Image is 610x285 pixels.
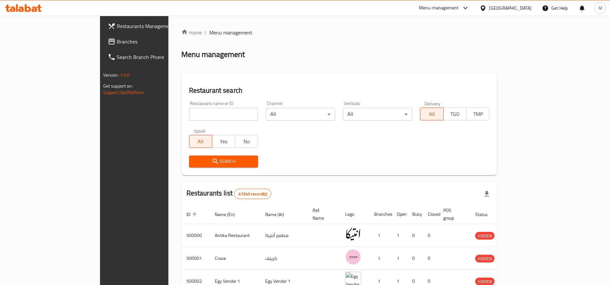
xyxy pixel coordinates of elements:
span: Name (Ar) [265,211,293,218]
span: TMP [469,109,487,119]
a: Restaurants Management [103,18,202,34]
span: 41343 record(s) [235,191,271,197]
nav: breadcrumb [181,29,497,36]
td: Crave [210,247,260,270]
div: All [343,108,412,121]
th: Open [392,204,407,224]
h2: Restaurants list [186,188,272,199]
td: كرييف [260,247,307,270]
td: Antika Restaurant [210,224,260,247]
a: Search Branch Phone [103,49,202,65]
span: ID [186,211,199,218]
span: Search [194,157,253,166]
button: TMP [466,108,489,120]
h2: Menu management [181,49,245,60]
button: Yes [212,135,235,148]
a: Support.OpsPlatform [103,88,144,97]
button: Search [189,156,258,167]
span: POS group [443,206,462,222]
td: 1 [369,224,392,247]
div: All [266,108,335,121]
span: Get support on: [103,82,133,90]
span: Name (En) [215,211,243,218]
span: Restaurants Management [117,22,197,30]
th: Logo [340,204,369,224]
span: Version: [103,71,119,79]
span: 1.0.0 [120,71,130,79]
span: All [192,137,210,146]
td: 0 [423,247,438,270]
label: Delivery [425,101,441,106]
td: 0 [407,247,423,270]
div: Menu-management [419,4,459,12]
li: / [205,29,207,36]
a: Branches [103,34,202,49]
h2: Restaurant search [189,86,490,95]
input: Search for restaurant name or ID.. [189,108,258,121]
span: Status [475,211,496,218]
div: Total records count [234,189,271,199]
div: Export file [479,186,495,202]
span: M [598,5,602,12]
button: No [235,135,258,148]
span: TGO [446,109,464,119]
span: HIDDEN [475,232,495,240]
td: 0 [423,224,438,247]
th: Busy [407,204,423,224]
button: All [420,108,443,120]
span: Ref. Name [313,206,332,222]
label: Upsell [194,128,205,133]
td: 1 [369,247,392,270]
img: Crave [345,249,361,265]
th: Closed [423,204,438,224]
span: All [423,109,441,119]
td: مطعم أنتيكا [260,224,307,247]
td: 0 [407,224,423,247]
button: All [189,135,212,148]
td: 1 [392,224,407,247]
span: Yes [215,137,233,146]
span: Branches [117,38,197,45]
td: 1 [392,247,407,270]
span: No [238,137,255,146]
th: Branches [369,204,392,224]
span: HIDDEN [475,255,495,262]
span: Menu management [209,29,252,36]
span: Search Branch Phone [117,53,197,61]
img: Antika Restaurant [345,226,361,242]
button: TGO [443,108,466,120]
div: [GEOGRAPHIC_DATA] [489,5,532,12]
